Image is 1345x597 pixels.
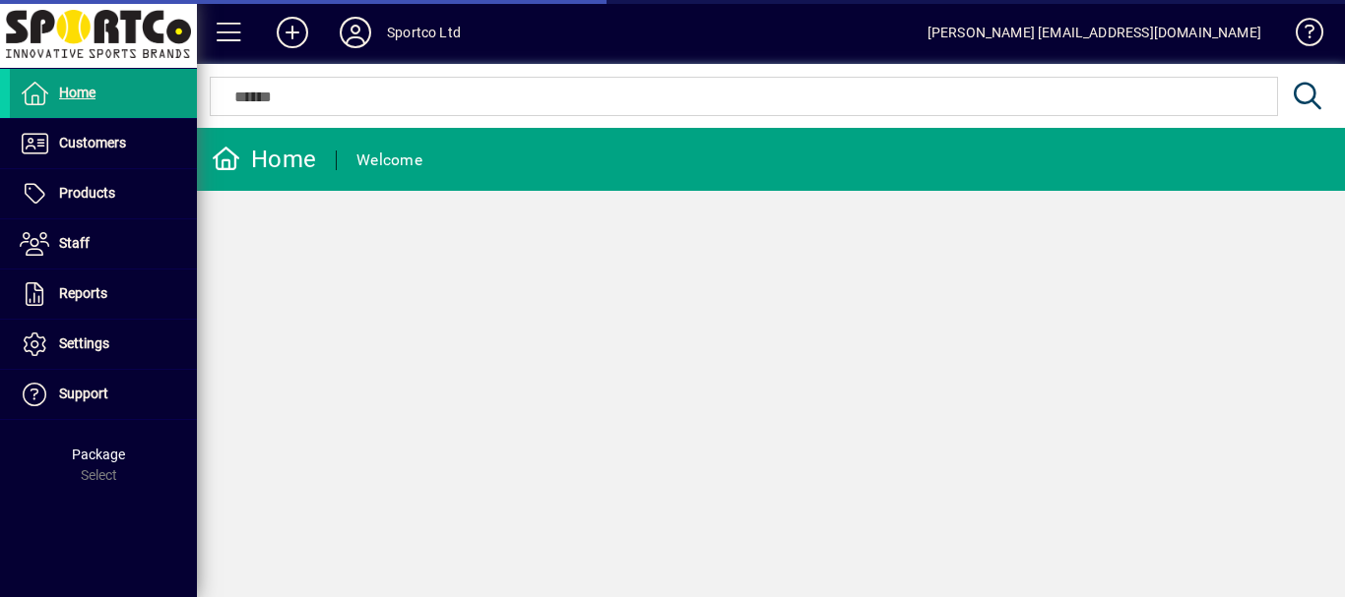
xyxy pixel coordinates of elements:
[356,145,422,176] div: Welcome
[1281,4,1320,68] a: Knowledge Base
[10,169,197,218] a: Products
[10,370,197,419] a: Support
[261,15,324,50] button: Add
[59,85,96,100] span: Home
[10,119,197,168] a: Customers
[72,447,125,462] span: Package
[59,335,109,351] span: Settings
[10,269,197,319] a: Reports
[59,185,115,201] span: Products
[928,17,1261,48] div: [PERSON_NAME] [EMAIL_ADDRESS][DOMAIN_NAME]
[324,15,387,50] button: Profile
[387,17,461,48] div: Sportco Ltd
[10,219,197,269] a: Staff
[10,320,197,369] a: Settings
[59,235,90,251] span: Staff
[59,386,108,401] span: Support
[59,135,126,150] span: Customers
[59,285,107,301] span: Reports
[212,144,316,175] div: Home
